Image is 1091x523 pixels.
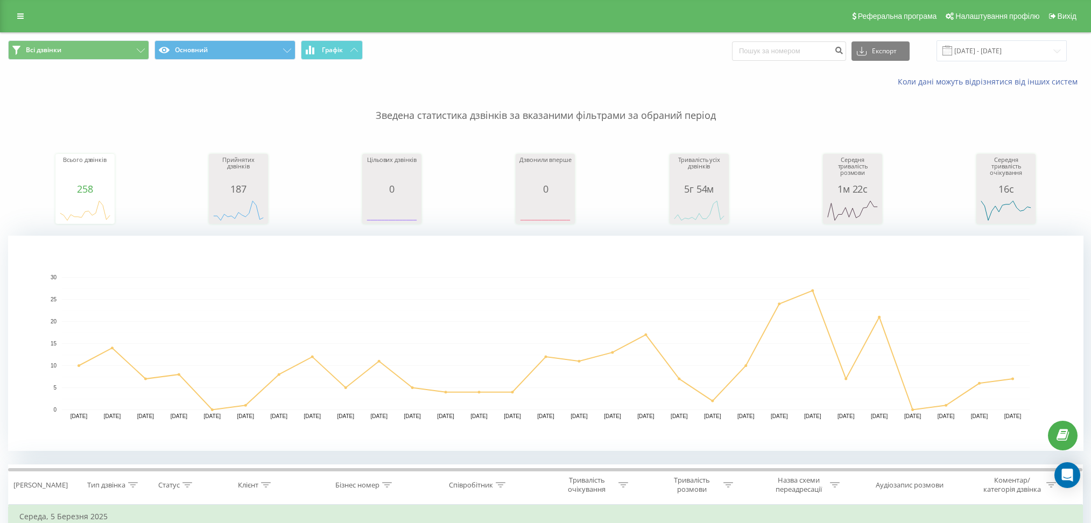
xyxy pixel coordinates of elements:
span: Всі дзвінки [26,46,61,54]
text: [DATE] [137,413,154,419]
div: Співробітник [449,480,493,490]
svg: A chart. [518,194,572,227]
text: [DATE] [571,413,588,419]
text: [DATE] [504,413,521,419]
span: Графік [322,46,343,54]
div: Тривалість розмови [663,476,721,494]
text: [DATE] [837,413,855,419]
div: [PERSON_NAME] [13,480,68,490]
text: [DATE] [804,413,821,419]
div: Open Intercom Messenger [1054,462,1080,488]
div: Середня тривалість очікування [979,157,1033,183]
div: 258 [58,183,112,194]
div: Тривалість очікування [558,476,616,494]
text: [DATE] [470,413,488,419]
text: [DATE] [637,413,654,419]
text: [DATE] [237,413,255,419]
div: Назва схеми переадресації [770,476,827,494]
p: Зведена статистика дзвінків за вказаними фільтрами за обраний період [8,87,1083,123]
text: 30 [51,274,57,280]
text: [DATE] [370,413,388,419]
div: Прийнятих дзвінків [212,157,265,183]
span: Вихід [1058,12,1076,20]
div: Бізнес номер [335,480,379,490]
text: 20 [51,319,57,324]
span: Налаштування профілю [955,12,1039,20]
text: [DATE] [304,413,321,419]
div: Дзвонили вперше [518,157,572,183]
svg: A chart. [58,194,112,227]
div: 5г 54м [672,183,726,194]
div: Коментар/категорія дзвінка [981,476,1044,494]
text: [DATE] [437,413,454,419]
div: 187 [212,183,265,194]
text: [DATE] [938,413,955,419]
text: [DATE] [271,413,288,419]
div: Всього дзвінків [58,157,112,183]
text: 0 [53,407,57,413]
text: [DATE] [971,413,988,419]
text: [DATE] [771,413,788,419]
text: [DATE] [71,413,88,419]
svg: A chart. [979,194,1033,227]
div: Тривалість усіх дзвінків [672,157,726,183]
text: [DATE] [1004,413,1022,419]
div: Клієнт [238,480,258,490]
text: 25 [51,296,57,302]
svg: A chart. [672,194,726,227]
text: [DATE] [337,413,354,419]
input: Пошук за номером [732,41,846,61]
div: 0 [518,183,572,194]
svg: A chart. [212,194,265,227]
button: Всі дзвінки [8,40,149,60]
text: [DATE] [904,413,921,419]
text: [DATE] [871,413,888,419]
div: Статус [158,480,180,490]
text: [DATE] [671,413,688,419]
text: [DATE] [104,413,121,419]
svg: A chart. [826,194,879,227]
text: [DATE] [404,413,421,419]
text: [DATE] [604,413,621,419]
text: [DATE] [537,413,554,419]
div: 16с [979,183,1033,194]
span: Реферальна програма [858,12,937,20]
svg: A chart. [8,236,1083,451]
div: 1м 22с [826,183,879,194]
a: Коли дані можуть відрізнятися вiд інших систем [898,76,1083,87]
text: 10 [51,363,57,369]
text: 5 [53,385,57,391]
text: [DATE] [204,413,221,419]
text: [DATE] [704,413,721,419]
text: [DATE] [737,413,755,419]
svg: A chart. [365,194,419,227]
div: Аудіозапис розмови [876,480,944,490]
div: 0 [365,183,419,194]
div: Тип дзвінка [87,480,125,490]
text: 15 [51,341,57,347]
button: Експорт [851,41,910,61]
div: Цільових дзвінків [365,157,419,183]
text: [DATE] [171,413,188,419]
button: Графік [301,40,363,60]
button: Основний [154,40,295,60]
div: Середня тривалість розмови [826,157,879,183]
